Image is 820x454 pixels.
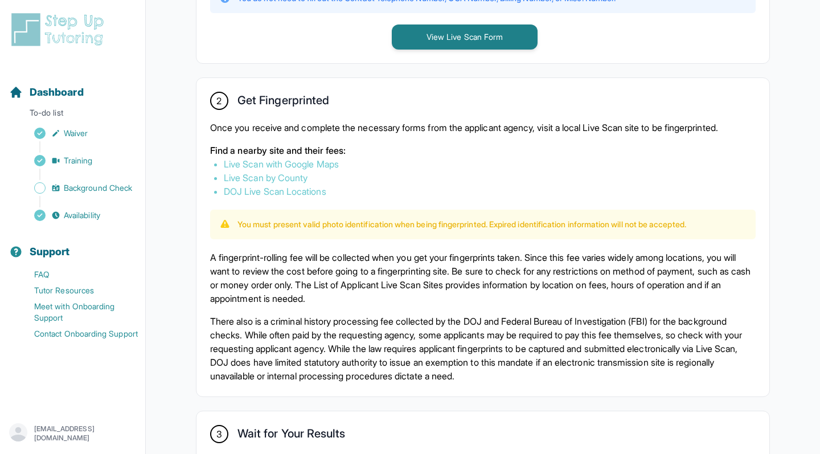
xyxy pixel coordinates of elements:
[5,66,141,105] button: Dashboard
[64,128,88,139] span: Waiver
[210,121,756,134] p: Once you receive and complete the necessary forms from the applicant agency, visit a local Live S...
[210,251,756,305] p: A fingerprint-rolling fee will be collected when you get your fingerprints taken. Since this fee ...
[392,31,538,42] a: View Live Scan Form
[237,93,329,112] h2: Get Fingerprinted
[64,155,93,166] span: Training
[9,423,136,444] button: [EMAIL_ADDRESS][DOMAIN_NAME]
[5,226,141,264] button: Support
[224,172,307,183] a: Live Scan by County
[216,94,222,108] span: 2
[9,180,145,196] a: Background Check
[5,107,141,123] p: To-do list
[30,244,70,260] span: Support
[9,267,145,283] a: FAQ
[210,314,756,383] p: There also is a criminal history processing fee collected by the DOJ and Federal Bureau of Invest...
[210,144,756,157] p: Find a nearby site and their fees:
[34,424,136,443] p: [EMAIL_ADDRESS][DOMAIN_NAME]
[237,427,345,445] h2: Wait for Your Results
[9,283,145,298] a: Tutor Resources
[224,158,339,170] a: Live Scan with Google Maps
[9,326,145,342] a: Contact Onboarding Support
[392,24,538,50] button: View Live Scan Form
[9,125,145,141] a: Waiver
[64,182,132,194] span: Background Check
[9,11,110,48] img: logo
[9,153,145,169] a: Training
[9,84,84,100] a: Dashboard
[216,427,222,441] span: 3
[224,186,326,197] a: DOJ Live Scan Locations
[64,210,100,221] span: Availability
[30,84,84,100] span: Dashboard
[237,219,686,230] p: You must present valid photo identification when being fingerprinted. Expired identification info...
[9,207,145,223] a: Availability
[9,298,145,326] a: Meet with Onboarding Support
